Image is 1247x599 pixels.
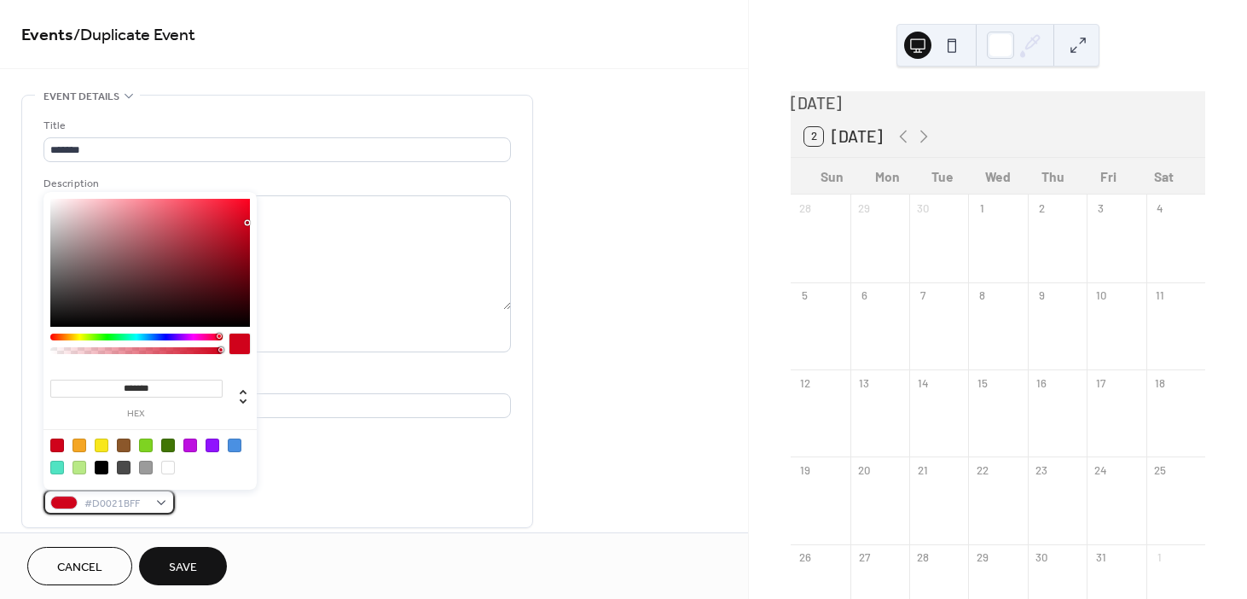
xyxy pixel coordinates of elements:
div: 17 [1093,375,1108,391]
div: 3 [1093,201,1108,216]
div: 19 [797,463,812,479]
div: 28 [915,550,931,566]
div: Wed [971,158,1026,195]
div: 7 [915,288,931,304]
div: 28 [797,201,812,216]
div: 30 [1034,550,1049,566]
div: Description [43,175,507,193]
div: #9B9B9B [139,461,153,474]
div: 21 [915,463,931,479]
div: 22 [975,463,990,479]
div: 24 [1093,463,1108,479]
div: #FFFFFF [161,461,175,474]
div: 23 [1034,463,1049,479]
div: 30 [915,201,931,216]
span: #D0021BFF [84,495,148,513]
div: 8 [975,288,990,304]
button: 2[DATE] [798,123,889,150]
div: 29 [975,550,990,566]
div: #4A90E2 [228,439,241,452]
span: Save [169,559,197,577]
div: Title [43,117,507,135]
div: #BD10E0 [183,439,197,452]
div: 31 [1093,550,1108,566]
div: Sun [804,158,860,195]
div: 13 [856,375,872,391]
div: 14 [915,375,931,391]
a: Events [21,19,73,52]
div: #000000 [95,461,108,474]
div: 15 [975,375,990,391]
div: 18 [1152,375,1168,391]
span: Event details [43,88,119,106]
div: Thu [1026,158,1082,195]
label: hex [50,410,223,419]
div: #F8E71C [95,439,108,452]
div: #D0021B [50,439,64,452]
div: [DATE] [791,91,1205,116]
div: #F5A623 [72,439,86,452]
div: 20 [856,463,872,479]
div: 29 [856,201,872,216]
div: Fri [1081,158,1136,195]
div: Sat [1136,158,1192,195]
div: #417505 [161,439,175,452]
div: #9013FE [206,439,219,452]
button: Cancel [27,547,132,585]
div: 12 [797,375,812,391]
div: Mon [860,158,915,195]
div: 10 [1093,288,1108,304]
div: 9 [1034,288,1049,304]
div: #8B572A [117,439,130,452]
div: 26 [797,550,812,566]
div: 2 [1034,201,1049,216]
span: Cancel [57,559,102,577]
div: #7ED321 [139,439,153,452]
div: 1 [1152,550,1168,566]
div: 5 [797,288,812,304]
div: 11 [1152,288,1168,304]
div: 4 [1152,201,1168,216]
span: / Duplicate Event [73,19,195,52]
div: #4A4A4A [117,461,130,474]
div: 16 [1034,375,1049,391]
button: Save [139,547,227,585]
div: #B8E986 [72,461,86,474]
div: 6 [856,288,872,304]
div: #50E3C2 [50,461,64,474]
div: 25 [1152,463,1168,479]
div: 27 [856,550,872,566]
div: 1 [975,201,990,216]
div: Tue [915,158,971,195]
div: Location [43,373,507,391]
